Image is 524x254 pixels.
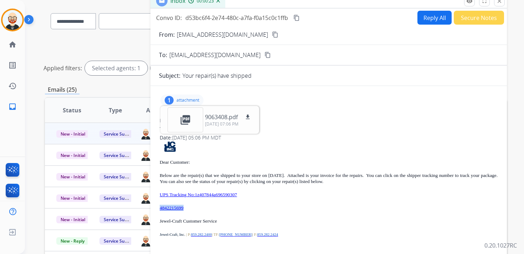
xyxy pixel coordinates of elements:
p: Emails (25) [45,85,79,94]
span: New - Initial [56,152,89,159]
button: Secure Notes [454,11,504,25]
span: | P: | TF: | F: [186,233,278,237]
mat-icon: content_copy [272,31,278,38]
div: To: [160,126,498,133]
span: Service Support [99,173,140,181]
p: Subject: [159,71,180,80]
span: d53bc6f4-2e74-480c-a7fa-f0a15c0c1ffb [185,14,288,22]
img: avatar [2,10,22,30]
span: Below are the repair(s) that we shipped to your store on [DATE]. Attached is your invoice for the... [160,173,498,184]
mat-icon: list_alt [8,61,17,70]
mat-icon: inbox [8,102,17,111]
p: To: [159,51,167,59]
mat-icon: download [245,114,251,120]
p: Your repair(s) have shipped [183,71,252,80]
img: agent-avatar [140,192,151,204]
p: Convo ID: [156,14,182,22]
span: Jewel-Craft, Inc. [160,233,185,237]
mat-icon: picture_as_pdf [180,114,191,126]
span: New - Initial [56,130,89,138]
span: Assignee [146,106,171,115]
a: 859.282.2400 [191,233,212,237]
p: 0.20.1027RC [484,241,517,250]
span: Service Support [99,194,140,202]
p: attachment [176,97,199,103]
img: agent-avatar [140,170,151,182]
img: agent-avatar [140,234,151,247]
a: 859.282.2424 [257,233,278,237]
mat-icon: history [8,82,17,90]
img: agent-avatar [140,213,151,225]
span: New - Initial [56,173,89,181]
mat-icon: content_copy [264,52,271,58]
a: [PHONE_NUMBER] [219,233,252,237]
p: 9063408.pdf [205,113,238,121]
a: 4842215699 [160,205,184,210]
a: UPS Tracking No:1z407844a696590307 [160,192,237,197]
button: Reply All [417,11,452,25]
mat-icon: content_copy [293,15,300,21]
span: New - Reply [56,237,89,245]
span: Jewel-Craft Customer Service [160,218,217,224]
img: agent-avatar [140,149,151,161]
span: Status [63,106,81,115]
span: Service Support [99,130,140,138]
p: Applied filters: [43,64,82,72]
span: Type [109,106,122,115]
span: [DATE] 05:06 PM MDT [172,134,221,141]
div: 1 [165,96,174,105]
img: jc_logo.png [160,141,180,152]
div: Selected agents: 1 [85,61,148,75]
span: [EMAIL_ADDRESS][DOMAIN_NAME] [169,51,261,59]
span: New - Initial [56,194,89,202]
span: Dear Customer: [160,159,190,165]
p: From: [159,30,175,39]
div: From: [160,117,498,124]
div: Date: [160,134,498,141]
span: Service Support [99,216,140,223]
p: [EMAIL_ADDRESS][DOMAIN_NAME] [177,30,268,39]
span: Service Support [99,152,140,159]
mat-icon: home [8,40,17,49]
span: Service Support [99,237,140,245]
p: [DATE] 07:06 PM [205,121,252,127]
span: New - Initial [56,216,89,223]
img: agent-avatar [140,127,151,139]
